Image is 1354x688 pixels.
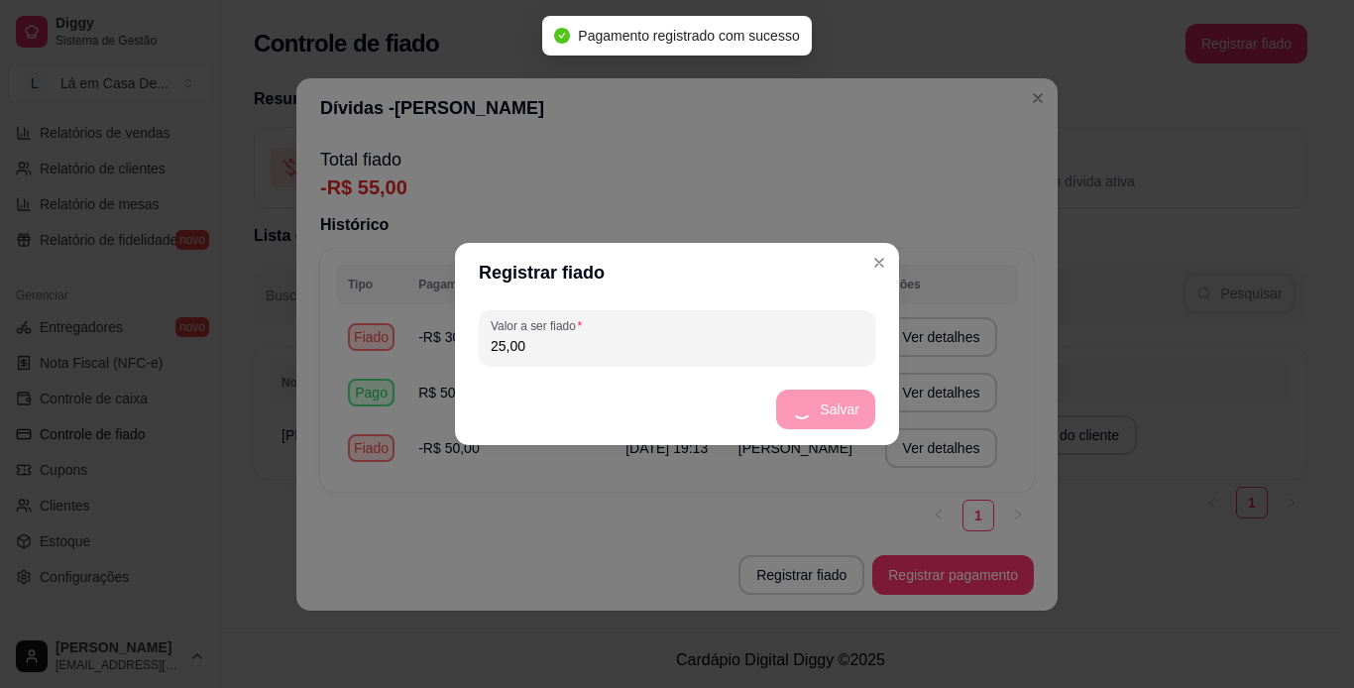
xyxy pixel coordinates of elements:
header: Registrar fiado [455,243,899,302]
span: check-circle [554,28,570,44]
button: Close [863,247,895,279]
span: Pagamento registrado com sucesso [578,28,799,44]
input: Valor a ser fiado [491,336,863,356]
label: Valor a ser fiado [491,317,589,334]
